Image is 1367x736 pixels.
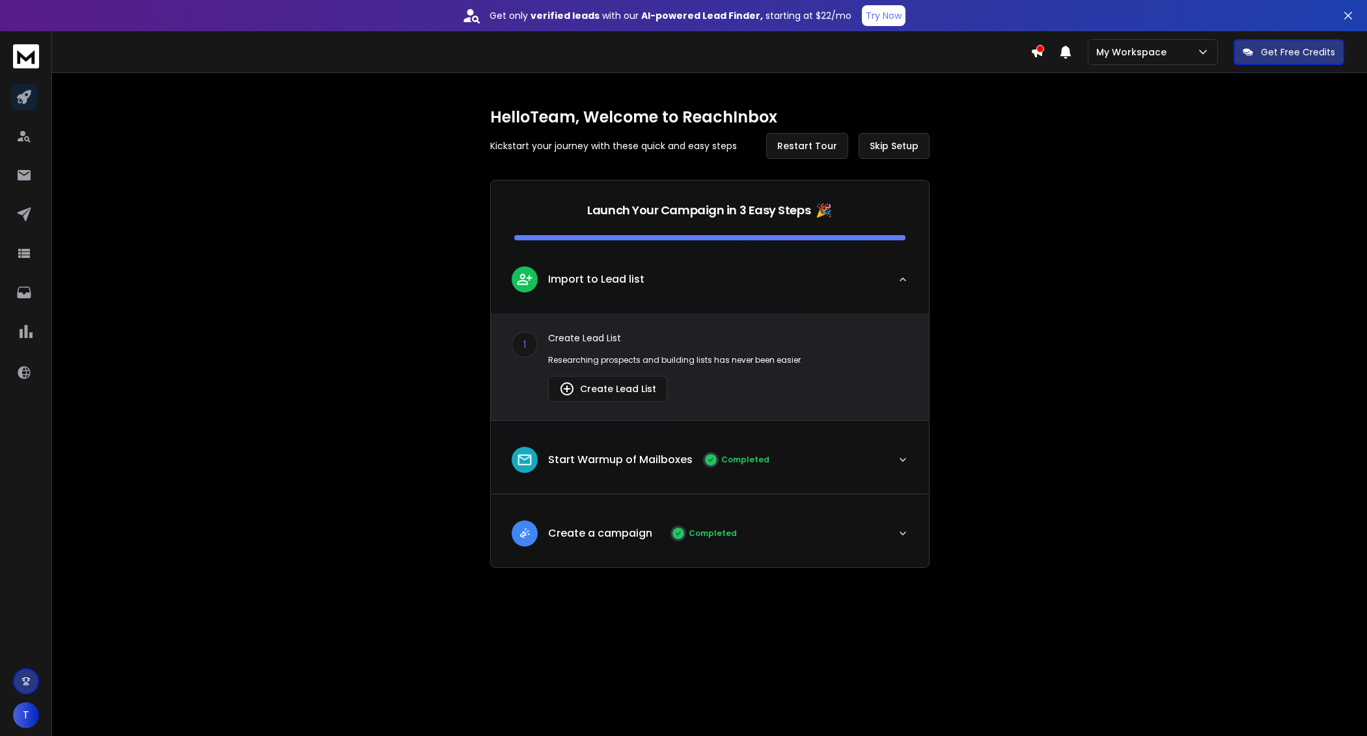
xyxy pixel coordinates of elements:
strong: AI-powered Lead Finder, [641,9,763,22]
button: T [13,702,39,728]
button: Get Free Credits [1234,39,1344,65]
p: Launch Your Campaign in 3 Easy Steps [587,201,810,219]
div: 1 [512,332,538,358]
p: Create a campaign [548,526,652,541]
p: Get Free Credits [1261,46,1335,59]
img: lead [516,271,533,287]
p: Researching prospects and building lists has never been easier. [548,355,908,365]
p: Kickstart your journey with these quick and easy steps [490,139,737,152]
div: leadImport to Lead list [491,313,929,420]
p: Create Lead List [548,332,908,345]
p: My Workspace [1096,46,1172,59]
p: Completed [721,455,769,465]
p: Try Now [866,9,902,22]
span: 🎉 [816,201,832,219]
img: lead [559,381,575,397]
button: leadCreate a campaignCompleted [491,510,929,567]
img: logo [13,44,39,68]
img: lead [516,451,533,468]
strong: verified leads [531,9,600,22]
button: Try Now [862,5,905,26]
button: Create Lead List [548,376,667,402]
button: leadStart Warmup of MailboxesCompleted [491,436,929,494]
span: Skip Setup [870,139,918,152]
p: Completed [689,528,737,539]
iframe: Intercom live chat [1319,691,1351,722]
img: lead [516,525,533,541]
p: Start Warmup of Mailboxes [548,452,693,468]
p: Import to Lead list [548,272,644,287]
h1: Hello Team , Welcome to ReachInbox [490,107,930,128]
button: Skip Setup [859,133,930,159]
button: leadImport to Lead list [491,256,929,313]
button: Restart Tour [766,133,848,159]
p: Get only with our starting at $22/mo [490,9,851,22]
